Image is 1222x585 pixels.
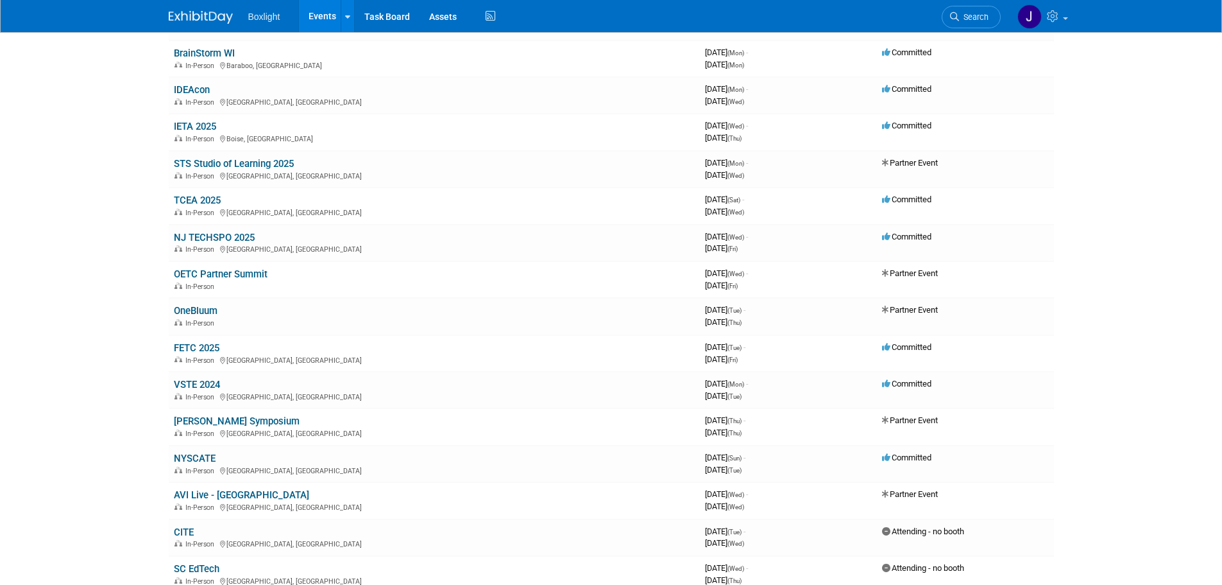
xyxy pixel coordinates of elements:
[705,281,738,290] span: [DATE]
[743,305,745,315] span: -
[727,528,742,536] span: (Tue)
[727,270,744,277] span: (Wed)
[727,123,744,130] span: (Wed)
[174,98,182,105] img: In-Person Event
[174,489,309,501] a: AVI Live - [GEOGRAPHIC_DATA]
[174,319,182,326] img: In-Person Event
[174,354,695,365] div: [GEOGRAPHIC_DATA], [GEOGRAPHIC_DATA]
[882,121,931,130] span: Committed
[746,158,748,168] span: -
[882,195,931,204] span: Committed
[174,502,695,512] div: [GEOGRAPHIC_DATA], [GEOGRAPHIC_DATA]
[746,84,748,94] span: -
[185,393,218,401] span: In-Person
[185,430,218,438] span: In-Person
[174,60,695,70] div: Baraboo, [GEOGRAPHIC_DATA]
[705,563,748,573] span: [DATE]
[727,86,744,93] span: (Mon)
[727,283,738,290] span: (Fri)
[174,62,182,68] img: In-Person Event
[882,232,931,241] span: Committed
[727,540,744,547] span: (Wed)
[743,527,745,536] span: -
[174,158,294,170] a: STS Studio of Learning 2025
[882,305,938,315] span: Partner Event
[705,243,738,253] span: [DATE]
[185,540,218,548] span: In-Person
[727,172,744,179] span: (Wed)
[1017,4,1042,29] img: Jean Knight
[705,489,748,499] span: [DATE]
[727,503,744,511] span: (Wed)
[727,307,742,314] span: (Tue)
[705,379,748,389] span: [DATE]
[174,342,219,354] a: FETC 2025
[248,12,280,22] span: Boxlight
[727,565,744,572] span: (Wed)
[705,415,745,425] span: [DATE]
[174,538,695,548] div: [GEOGRAPHIC_DATA], [GEOGRAPHIC_DATA]
[705,268,748,278] span: [DATE]
[169,11,233,24] img: ExhibitDay
[174,430,182,436] img: In-Person Event
[746,379,748,389] span: -
[705,96,744,106] span: [DATE]
[882,268,938,278] span: Partner Event
[174,415,300,427] a: [PERSON_NAME] Symposium
[174,465,695,475] div: [GEOGRAPHIC_DATA], [GEOGRAPHIC_DATA]
[174,577,182,584] img: In-Person Event
[174,121,216,132] a: IETA 2025
[705,317,742,327] span: [DATE]
[727,430,742,437] span: (Thu)
[174,540,182,546] img: In-Person Event
[174,391,695,401] div: [GEOGRAPHIC_DATA], [GEOGRAPHIC_DATA]
[185,245,218,254] span: In-Person
[174,170,695,180] div: [GEOGRAPHIC_DATA], [GEOGRAPHIC_DATA]
[705,465,742,475] span: [DATE]
[185,503,218,512] span: In-Person
[174,96,695,107] div: [GEOGRAPHIC_DATA], [GEOGRAPHIC_DATA]
[185,356,218,365] span: In-Person
[727,577,742,584] span: (Thu)
[727,344,742,351] span: (Tue)
[174,283,182,289] img: In-Person Event
[705,428,742,437] span: [DATE]
[185,98,218,107] span: In-Person
[174,268,267,280] a: OETC Partner Summit
[727,196,740,204] span: (Sat)
[705,121,748,130] span: [DATE]
[185,209,218,217] span: In-Person
[174,172,182,179] img: In-Person Event
[727,49,744,57] span: (Mon)
[174,428,695,438] div: [GEOGRAPHIC_DATA], [GEOGRAPHIC_DATA]
[174,48,235,59] a: BrainStorm WI
[882,415,938,425] span: Partner Event
[942,6,1001,28] a: Search
[727,160,744,167] span: (Mon)
[174,527,194,538] a: CITE
[185,319,218,327] span: In-Person
[705,354,738,364] span: [DATE]
[743,415,745,425] span: -
[185,172,218,180] span: In-Person
[705,195,744,204] span: [DATE]
[174,207,695,217] div: [GEOGRAPHIC_DATA], [GEOGRAPHIC_DATA]
[185,62,218,70] span: In-Person
[174,563,219,575] a: SC EdTech
[705,158,748,168] span: [DATE]
[959,12,989,22] span: Search
[705,133,742,143] span: [DATE]
[174,467,182,473] img: In-Person Event
[727,455,742,462] span: (Sun)
[727,381,744,388] span: (Mon)
[746,121,748,130] span: -
[174,379,220,390] a: VSTE 2024
[727,491,744,498] span: (Wed)
[746,268,748,278] span: -
[743,453,745,462] span: -
[746,232,748,241] span: -
[185,283,218,291] span: In-Person
[174,453,216,464] a: NYSCATE
[185,467,218,475] span: In-Person
[727,62,744,69] span: (Mon)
